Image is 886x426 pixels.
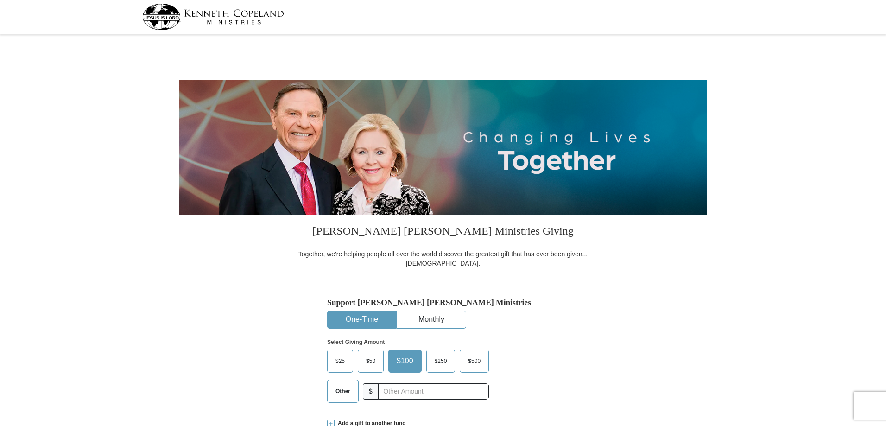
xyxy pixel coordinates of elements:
span: Other [331,384,355,398]
span: $ [363,383,379,400]
span: $25 [331,354,349,368]
strong: Select Giving Amount [327,339,385,345]
button: One-Time [328,311,396,328]
span: $100 [392,354,418,368]
span: $50 [361,354,380,368]
span: $250 [430,354,452,368]
div: Together, we're helping people all over the world discover the greatest gift that has ever been g... [292,249,594,268]
h5: Support [PERSON_NAME] [PERSON_NAME] Ministries [327,298,559,307]
img: kcm-header-logo.svg [142,4,284,30]
button: Monthly [397,311,466,328]
span: $500 [463,354,485,368]
h3: [PERSON_NAME] [PERSON_NAME] Ministries Giving [292,215,594,249]
input: Other Amount [378,383,489,400]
